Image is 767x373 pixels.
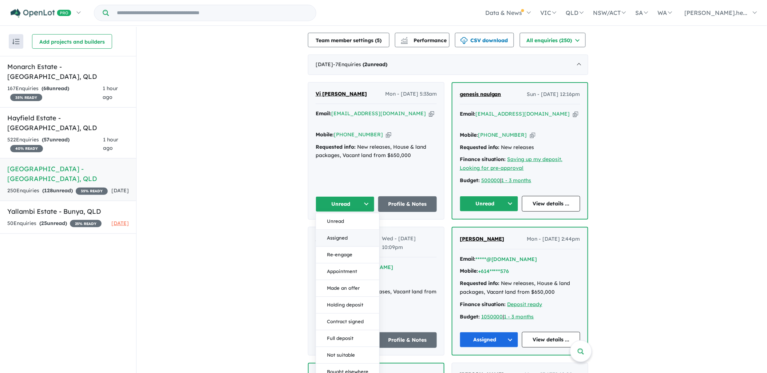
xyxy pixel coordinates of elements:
strong: ( unread) [363,61,387,68]
strong: Email: [460,111,475,117]
button: Copy [386,131,391,139]
button: Re-engage [316,246,379,263]
span: 25 % READY [70,220,102,227]
strong: Budget: [460,177,480,184]
img: line-chart.svg [401,37,408,41]
a: [PERSON_NAME] [460,235,505,244]
div: New releases, House & land packages, Vacant land from $650,000 [460,279,580,297]
button: Holding deposit [316,297,379,313]
span: Wed - [DATE] 10:09pm [382,234,437,252]
button: Assigned [460,332,518,348]
button: Add projects and builders [32,34,112,49]
a: Profile & Notes [378,196,437,212]
img: download icon [460,37,468,44]
span: 5 [377,37,380,44]
a: Deposit ready [507,301,542,308]
button: CSV download [455,33,514,47]
span: - 7 Enquir ies [333,61,387,68]
span: 1 hour ago [103,85,118,100]
a: Profile & Notes [378,332,437,348]
button: Unread [316,196,375,212]
div: 522 Enquir ies [7,136,103,153]
strong: ( unread) [42,187,73,194]
button: Not suitable [316,347,379,364]
strong: Requested info: [460,144,500,151]
h5: Hayfield Estate - [GEOGRAPHIC_DATA] , QLD [7,113,129,133]
button: Appointment [316,263,379,280]
strong: Requested info: [316,144,356,150]
span: 57 [44,136,50,143]
button: Unread [460,196,518,212]
a: [PHONE_NUMBER] [334,131,383,138]
div: [DATE] [308,55,588,75]
a: [PHONE_NUMBER] [478,132,527,138]
div: New releases [460,143,580,152]
span: 35 % READY [76,188,108,195]
h5: [GEOGRAPHIC_DATA] - [GEOGRAPHIC_DATA] , QLD [7,164,129,184]
div: 250 Enquir ies [7,186,108,195]
span: [DATE] [111,187,129,194]
span: 1 hour ago [103,136,118,152]
span: 25 [41,220,47,226]
strong: Finance situation: [460,156,506,163]
strong: Budget: [460,313,480,320]
button: Team member settings (5) [308,33,390,47]
a: Saving up my deposit, Looking for pre-approval [460,156,563,171]
button: Made an offer [316,280,379,297]
button: Unread [316,213,379,230]
strong: ( unread) [41,85,69,92]
strong: Requested info: [460,280,500,286]
a: 1 - 3 months [504,313,534,320]
h5: Yallambi Estate - Bunya , QLD [7,206,129,216]
img: Openlot PRO Logo White [11,9,71,18]
strong: Email: [316,110,331,117]
strong: Mobile: [460,132,478,138]
span: Mon - [DATE] 5:33am [385,90,437,99]
strong: Mobile: [316,131,334,138]
div: New releases, House & land packages, Vacant land from $650,000 [316,143,437,160]
strong: Finance situation: [460,301,506,308]
span: 68 [43,85,49,92]
span: genesis naulgan [460,91,501,97]
a: genesis naulgan [460,90,501,99]
span: 35 % READY [10,94,42,101]
button: Performance [395,33,450,47]
span: 128 [44,187,53,194]
img: sort.svg [12,39,20,44]
div: | [460,176,580,185]
span: 40 % READY [10,145,43,152]
span: [PERSON_NAME].he... [685,9,748,16]
span: [DATE] [111,220,129,226]
button: All enquiries (250) [520,33,586,47]
strong: Mobile: [460,268,478,274]
a: 500000 [481,177,501,184]
button: Copy [429,110,434,117]
div: 50 Enquir ies [7,219,102,228]
button: Contract signed [316,313,379,330]
a: View details ... [522,196,581,212]
button: Copy [530,131,535,139]
strong: Email: [460,256,475,262]
input: Try estate name, suburb, builder or developer [110,5,315,21]
span: [PERSON_NAME] [460,236,505,242]
span: 2 [364,61,367,68]
a: 1 - 3 months [502,177,531,184]
img: bar-chart.svg [401,39,408,44]
a: 1050000 [481,313,503,320]
button: Copy [573,110,578,118]
div: | [460,313,580,321]
a: View details ... [522,332,581,348]
a: [EMAIL_ADDRESS][DOMAIN_NAME] [475,111,570,117]
strong: ( unread) [39,220,67,226]
a: [EMAIL_ADDRESS][DOMAIN_NAME] [331,110,426,117]
a: Vi [PERSON_NAME] [316,90,367,99]
span: Performance [402,37,447,44]
div: 167 Enquir ies [7,84,103,102]
span: Mon - [DATE] 2:44pm [527,235,580,244]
